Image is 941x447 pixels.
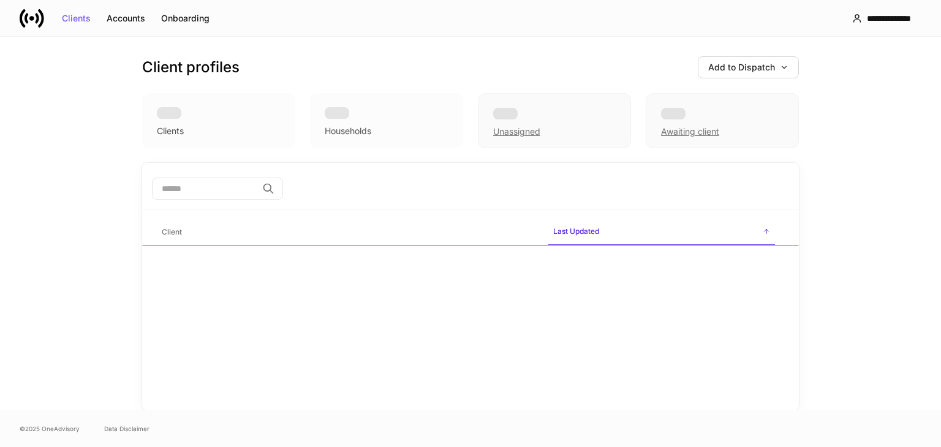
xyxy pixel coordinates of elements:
[548,219,775,246] span: Last Updated
[698,56,799,78] button: Add to Dispatch
[661,126,719,138] div: Awaiting client
[153,9,217,28] button: Onboarding
[162,226,182,238] h6: Client
[157,220,539,245] span: Client
[54,9,99,28] button: Clients
[478,93,631,148] div: Unassigned
[708,63,788,72] div: Add to Dispatch
[161,14,210,23] div: Onboarding
[107,14,145,23] div: Accounts
[62,14,91,23] div: Clients
[553,225,599,237] h6: Last Updated
[142,58,240,77] h3: Client profiles
[20,424,80,434] span: © 2025 OneAdvisory
[325,125,371,137] div: Households
[99,9,153,28] button: Accounts
[493,126,540,138] div: Unassigned
[104,424,149,434] a: Data Disclaimer
[157,125,184,137] div: Clients
[646,93,799,148] div: Awaiting client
